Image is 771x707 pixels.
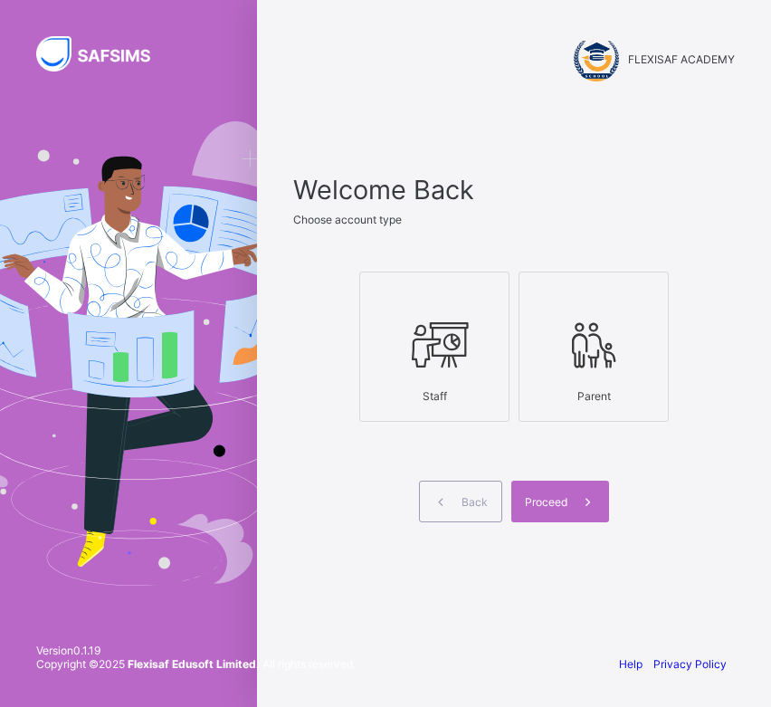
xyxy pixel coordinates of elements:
div: Parent [528,380,659,412]
a: Privacy Policy [653,657,727,671]
span: Back [462,495,488,509]
a: Help [619,657,642,671]
span: Proceed [525,495,567,509]
span: Choose account type [293,213,402,226]
span: Copyright © 2025 All rights reserved. [36,657,356,671]
strong: Flexisaf Edusoft Limited. [128,657,260,671]
span: Version 0.1.19 [36,644,356,657]
span: Welcome Back [293,174,735,205]
img: SAFSIMS Logo [36,36,172,72]
span: FLEXISAF ACADEMY [628,53,735,66]
div: Staff [369,380,500,412]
